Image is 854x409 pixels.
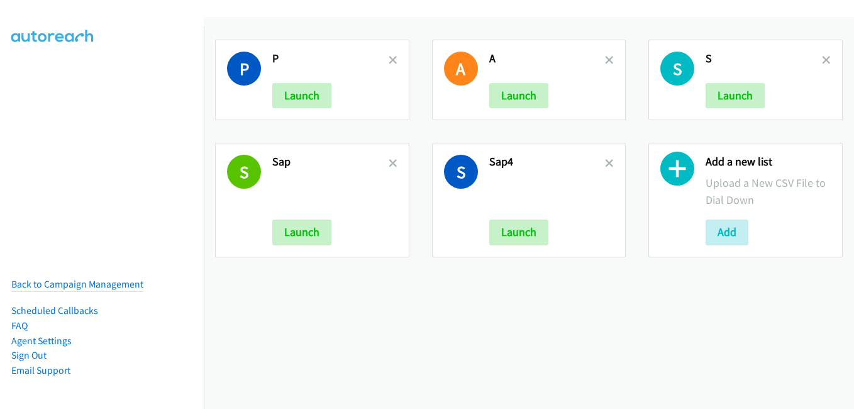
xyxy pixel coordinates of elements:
[272,52,389,66] h2: P
[11,278,143,290] a: Back to Campaign Management
[706,220,748,245] button: Add
[660,52,694,86] h1: S
[706,155,831,169] h2: Add a new list
[227,155,261,189] h1: S
[11,335,72,347] a: Agent Settings
[706,52,822,66] h2: S
[489,52,606,66] h2: A
[11,349,47,361] a: Sign Out
[706,174,831,208] p: Upload a New CSV File to Dial Down
[272,220,331,245] button: Launch
[444,52,478,86] h1: A
[489,155,606,169] h2: Sap4
[272,155,389,169] h2: Sap
[706,83,765,108] button: Launch
[11,320,28,332] a: FAQ
[272,83,331,108] button: Launch
[227,52,261,86] h1: P
[11,305,98,317] a: Scheduled Callbacks
[489,83,548,108] button: Launch
[11,364,70,376] a: Email Support
[444,155,478,189] h1: S
[489,220,548,245] button: Launch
